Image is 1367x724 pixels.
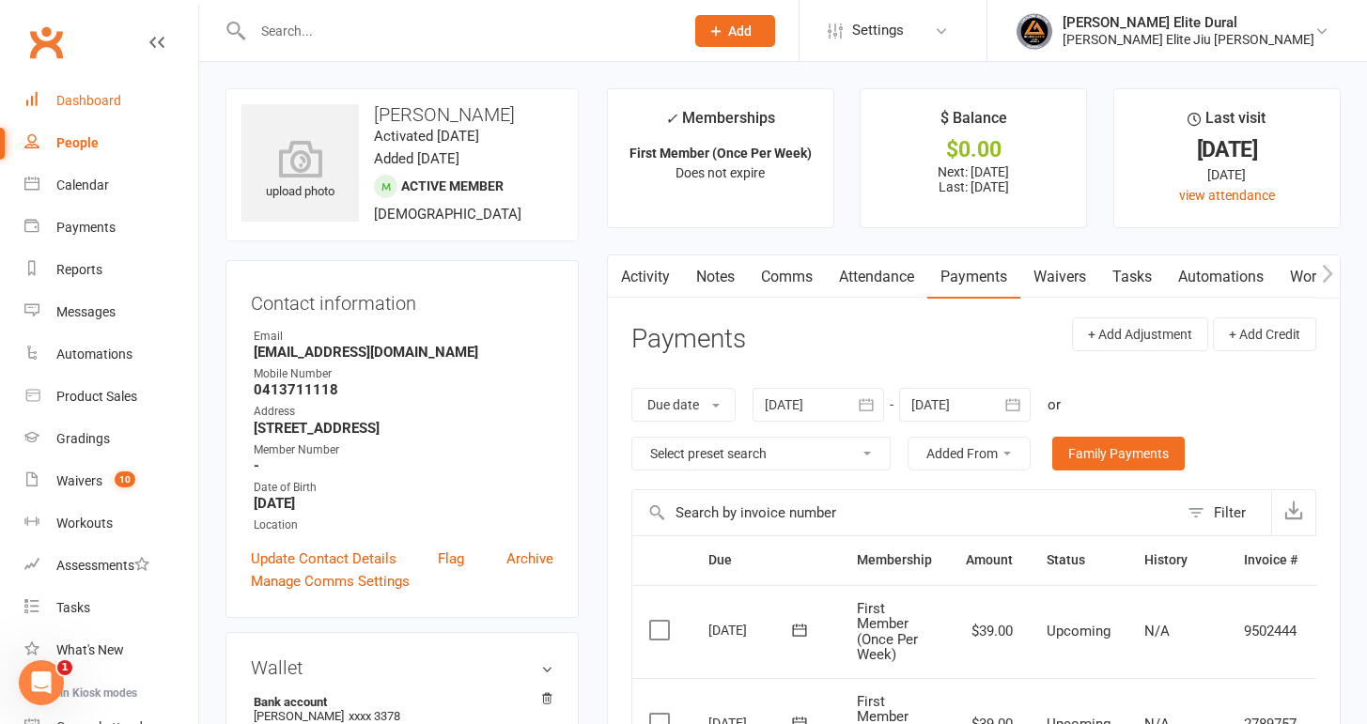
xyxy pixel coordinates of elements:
[24,629,198,671] a: What's New
[24,207,198,249] a: Payments
[56,642,124,657] div: What's New
[254,328,553,346] div: Email
[1052,437,1185,470] a: Family Payments
[24,502,198,545] a: Workouts
[254,420,553,437] strong: [STREET_ADDRESS]
[254,516,553,534] div: Location
[1165,255,1277,299] a: Automations
[1048,393,1061,416] div: or
[247,18,671,44] input: Search...
[1072,317,1208,351] button: + Add Adjustment
[24,545,198,587] a: Assessments
[401,178,504,193] span: Active member
[56,93,121,108] div: Dashboard
[1030,536,1127,584] th: Status
[56,516,113,531] div: Workouts
[254,441,553,459] div: Member Number
[254,381,553,398] strong: 0413711118
[56,304,116,319] div: Messages
[115,471,135,487] span: 10
[728,23,752,39] span: Add
[254,403,553,421] div: Address
[56,600,90,615] div: Tasks
[1214,501,1246,524] div: Filter
[24,80,198,122] a: Dashboard
[949,536,1030,584] th: Amount
[254,495,553,512] strong: [DATE]
[24,587,198,629] a: Tasks
[254,479,553,497] div: Date of Birth
[1179,188,1275,203] a: view attendance
[251,285,553,314] h3: Contact information
[665,110,677,128] i: ✓
[1063,14,1314,31] div: [PERSON_NAME] Elite Dural
[631,325,746,354] h3: Payments
[24,122,198,164] a: People
[708,615,795,644] div: [DATE]
[1099,255,1165,299] a: Tasks
[683,255,748,299] a: Notes
[878,140,1069,160] div: $0.00
[374,128,479,145] time: Activated [DATE]
[374,150,459,167] time: Added [DATE]
[908,437,1031,470] button: Added From
[24,333,198,376] a: Automations
[57,660,72,675] span: 1
[940,106,1007,140] div: $ Balance
[374,206,521,223] span: [DEMOGRAPHIC_DATA]
[56,558,149,573] div: Assessments
[1213,317,1316,351] button: + Add Credit
[254,365,553,383] div: Mobile Number
[56,135,99,150] div: People
[56,262,102,277] div: Reports
[949,585,1030,678] td: $39.00
[56,389,137,404] div: Product Sales
[676,165,765,180] span: Does not expire
[608,255,683,299] a: Activity
[349,709,400,723] span: xxxx 3378
[631,388,736,422] button: Due date
[23,19,70,66] a: Clubworx
[1020,255,1099,299] a: Waivers
[24,418,198,460] a: Gradings
[56,431,110,446] div: Gradings
[251,657,553,678] h3: Wallet
[254,344,553,361] strong: [EMAIL_ADDRESS][DOMAIN_NAME]
[56,220,116,235] div: Payments
[629,146,812,161] strong: First Member (Once Per Week)
[1227,536,1314,584] th: Invoice #
[254,695,544,709] strong: Bank account
[1131,140,1323,160] div: [DATE]
[691,536,840,584] th: Due
[19,660,64,705] iframe: Intercom live chat
[1127,536,1227,584] th: History
[241,140,359,202] div: upload photo
[695,15,775,47] button: Add
[1144,623,1170,639] span: N/A
[1227,585,1314,678] td: 9502444
[56,177,109,193] div: Calendar
[251,570,410,593] a: Manage Comms Settings
[1047,623,1111,639] span: Upcoming
[56,347,132,362] div: Automations
[251,547,396,570] a: Update Contact Details
[665,106,775,141] div: Memberships
[24,291,198,333] a: Messages
[24,249,198,291] a: Reports
[506,547,553,570] a: Archive
[24,460,198,502] a: Waivers 10
[1063,31,1314,48] div: [PERSON_NAME] Elite Jiu [PERSON_NAME]
[927,255,1020,299] a: Payments
[254,457,553,474] strong: -
[1188,106,1266,140] div: Last visit
[857,600,918,664] span: First Member (Once Per Week)
[1178,490,1271,535] button: Filter
[1131,164,1323,185] div: [DATE]
[24,164,198,207] a: Calendar
[1016,12,1053,50] img: thumb_image1702864552.png
[1277,255,1366,299] a: Workouts
[24,376,198,418] a: Product Sales
[632,490,1178,535] input: Search by invoice number
[826,255,927,299] a: Attendance
[241,104,563,125] h3: [PERSON_NAME]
